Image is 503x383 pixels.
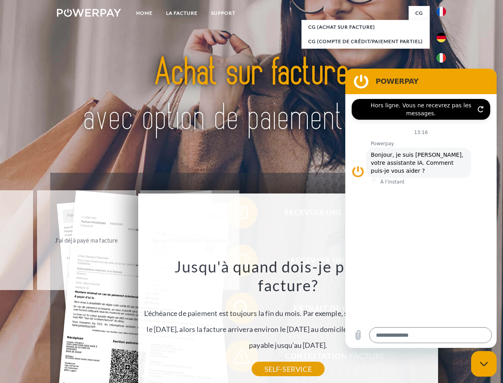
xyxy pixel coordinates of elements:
a: Support [204,6,242,20]
div: L'échéance de paiement est toujours la fin du mois. Par exemple, si la commande a été passée le [... [143,257,433,369]
img: logo-powerpay-white.svg [57,9,121,17]
a: LA FACTURE [159,6,204,20]
img: de [436,33,446,42]
a: CG (achat sur facture) [301,20,430,34]
a: Home [129,6,159,20]
a: SELF-SERVICE [252,362,325,376]
iframe: Bouton de lancement de la fenêtre de messagerie, conversation en cours [471,351,497,377]
div: J'ai déjà payé ma facture [42,235,131,245]
h3: Jusqu'à quand dois-je payer ma facture? [143,257,433,295]
a: CG (Compte de crédit/paiement partiel) [301,34,430,49]
iframe: Fenêtre de messagerie [345,69,497,348]
img: fr [436,7,446,16]
img: it [436,53,446,63]
img: title-powerpay_fr.svg [76,38,427,153]
a: CG [409,6,430,20]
